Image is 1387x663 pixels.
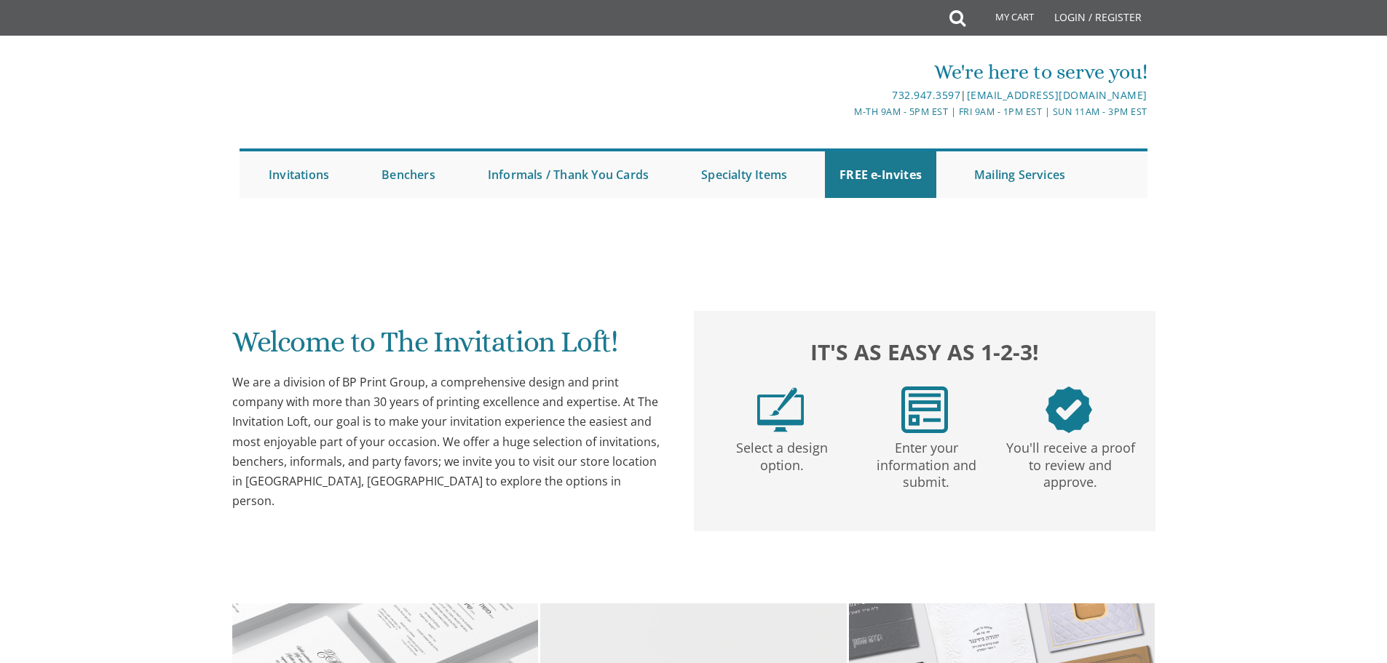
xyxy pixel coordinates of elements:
[1001,433,1139,491] p: You'll receive a proof to review and approve.
[967,88,1147,102] a: [EMAIL_ADDRESS][DOMAIN_NAME]
[901,386,948,433] img: step2.png
[960,151,1080,198] a: Mailing Services
[543,57,1147,87] div: We're here to serve you!
[543,87,1147,104] div: |
[757,386,804,433] img: step1.png
[1046,386,1092,433] img: step3.png
[232,326,665,369] h1: Welcome to The Invitation Loft!
[543,104,1147,119] div: M-Th 9am - 5pm EST | Fri 9am - 1pm EST | Sun 11am - 3pm EST
[964,1,1044,38] a: My Cart
[713,433,851,475] p: Select a design option.
[825,151,936,198] a: FREE e-Invites
[857,433,995,491] p: Enter your information and submit.
[367,151,450,198] a: Benchers
[473,151,663,198] a: Informals / Thank You Cards
[254,151,344,198] a: Invitations
[687,151,802,198] a: Specialty Items
[708,336,1141,368] h2: It's as easy as 1-2-3!
[232,373,665,511] div: We are a division of BP Print Group, a comprehensive design and print company with more than 30 y...
[892,88,960,102] a: 732.947.3597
